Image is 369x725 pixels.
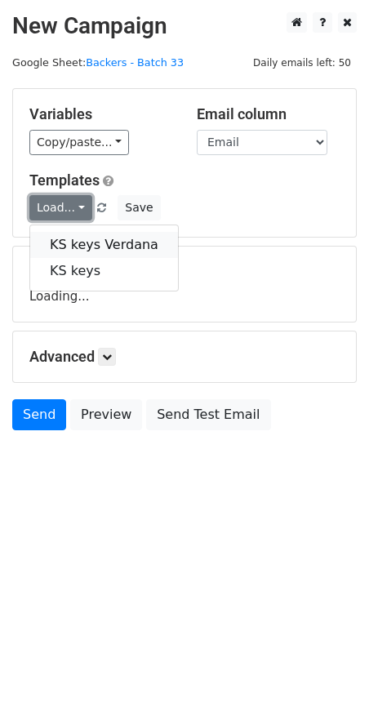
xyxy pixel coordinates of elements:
[12,399,66,430] a: Send
[29,130,129,155] a: Copy/paste...
[118,195,160,220] button: Save
[29,105,172,123] h5: Variables
[146,399,270,430] a: Send Test Email
[247,56,357,69] a: Daily emails left: 50
[29,263,340,305] div: Loading...
[197,105,340,123] h5: Email column
[30,258,178,284] a: KS keys
[29,195,92,220] a: Load...
[29,263,340,281] h5: Recipients
[30,232,178,258] a: KS keys Verdana
[70,399,142,430] a: Preview
[12,12,357,40] h2: New Campaign
[86,56,184,69] a: Backers - Batch 33
[247,54,357,72] span: Daily emails left: 50
[29,171,100,189] a: Templates
[12,56,184,69] small: Google Sheet:
[29,348,340,366] h5: Advanced
[287,647,369,725] iframe: Chat Widget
